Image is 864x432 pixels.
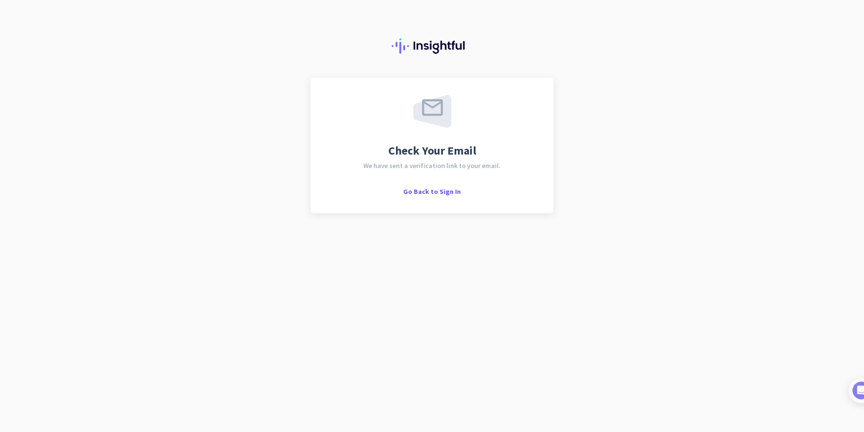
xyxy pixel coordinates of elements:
[363,162,501,169] span: We have sent a verification link to your email.
[403,187,461,196] span: Go Back to Sign In
[388,145,476,156] span: Check Your Email
[413,95,451,128] img: email-sent
[392,38,472,54] img: Insightful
